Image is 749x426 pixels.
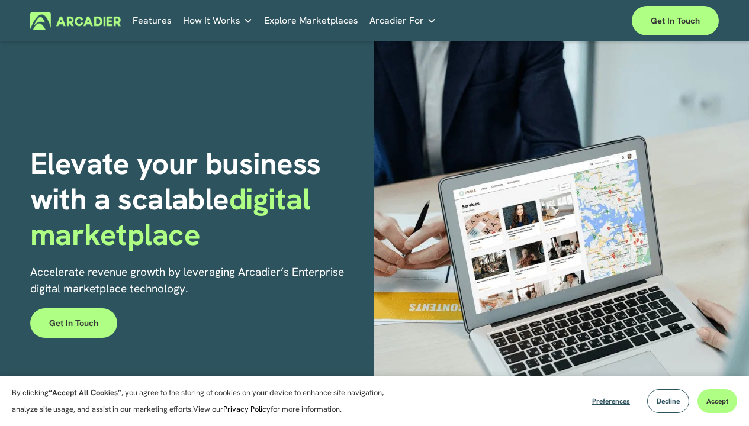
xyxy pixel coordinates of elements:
p: By clicking , you agree to the storing of cookies on your device to enhance site navigation, anal... [12,385,397,418]
a: Privacy Policy [223,404,271,414]
button: Decline [647,389,689,413]
p: Accelerate revenue growth by leveraging Arcadier’s Enterprise digital marketplace technology. [30,264,346,297]
img: Arcadier [30,12,121,30]
span: Preferences [592,396,630,406]
span: Arcadier For [369,12,424,29]
a: Explore Marketplaces [264,12,358,30]
a: Get in touch [30,308,117,338]
button: Preferences [583,389,639,413]
span: How It Works [183,12,240,29]
strong: “Accept All Cookies” [49,388,121,398]
a: folder dropdown [183,12,253,30]
a: Get in touch [632,6,719,35]
span: Decline [657,396,680,406]
a: Features [133,12,172,30]
strong: digital marketplace [30,179,318,254]
strong: Elevate your business with a scalable [30,144,329,218]
a: folder dropdown [369,12,436,30]
iframe: Chat Widget [690,369,749,426]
